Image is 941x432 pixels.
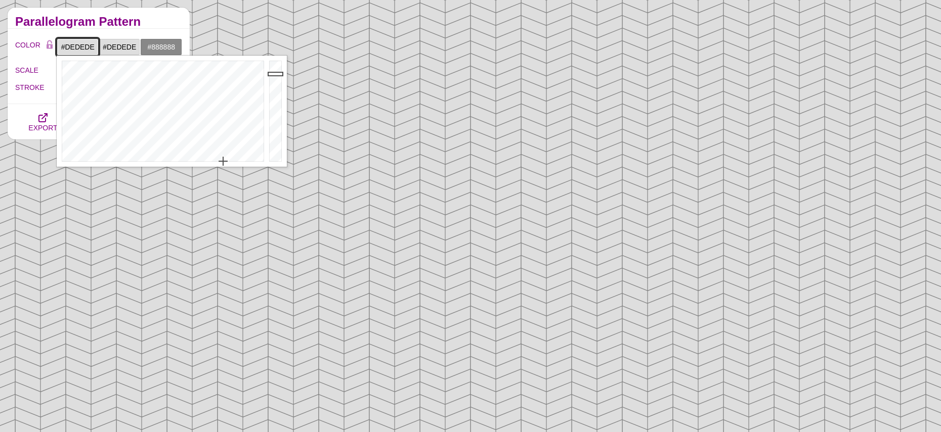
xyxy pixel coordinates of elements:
[15,81,57,94] label: STROKE
[15,64,57,77] label: SCALE
[42,38,57,53] button: Color Lock
[15,104,71,139] button: EXPORT
[28,124,57,132] span: EXPORT
[15,18,182,26] h2: Parallelogram Pattern
[15,38,42,56] label: COLOR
